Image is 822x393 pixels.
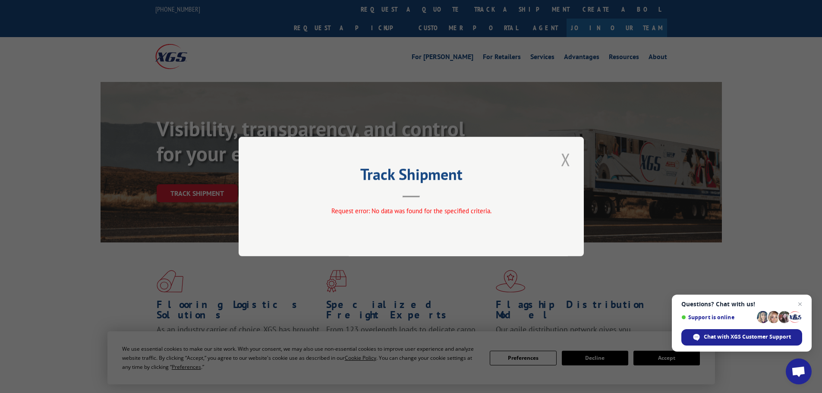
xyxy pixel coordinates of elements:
span: Chat with XGS Customer Support [681,329,802,346]
a: Open chat [786,358,812,384]
span: Chat with XGS Customer Support [704,333,791,341]
span: Questions? Chat with us! [681,301,802,308]
h2: Track Shipment [282,168,541,185]
button: Close modal [558,148,573,171]
span: Request error: No data was found for the specified criteria. [331,207,491,215]
span: Support is online [681,314,754,321]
